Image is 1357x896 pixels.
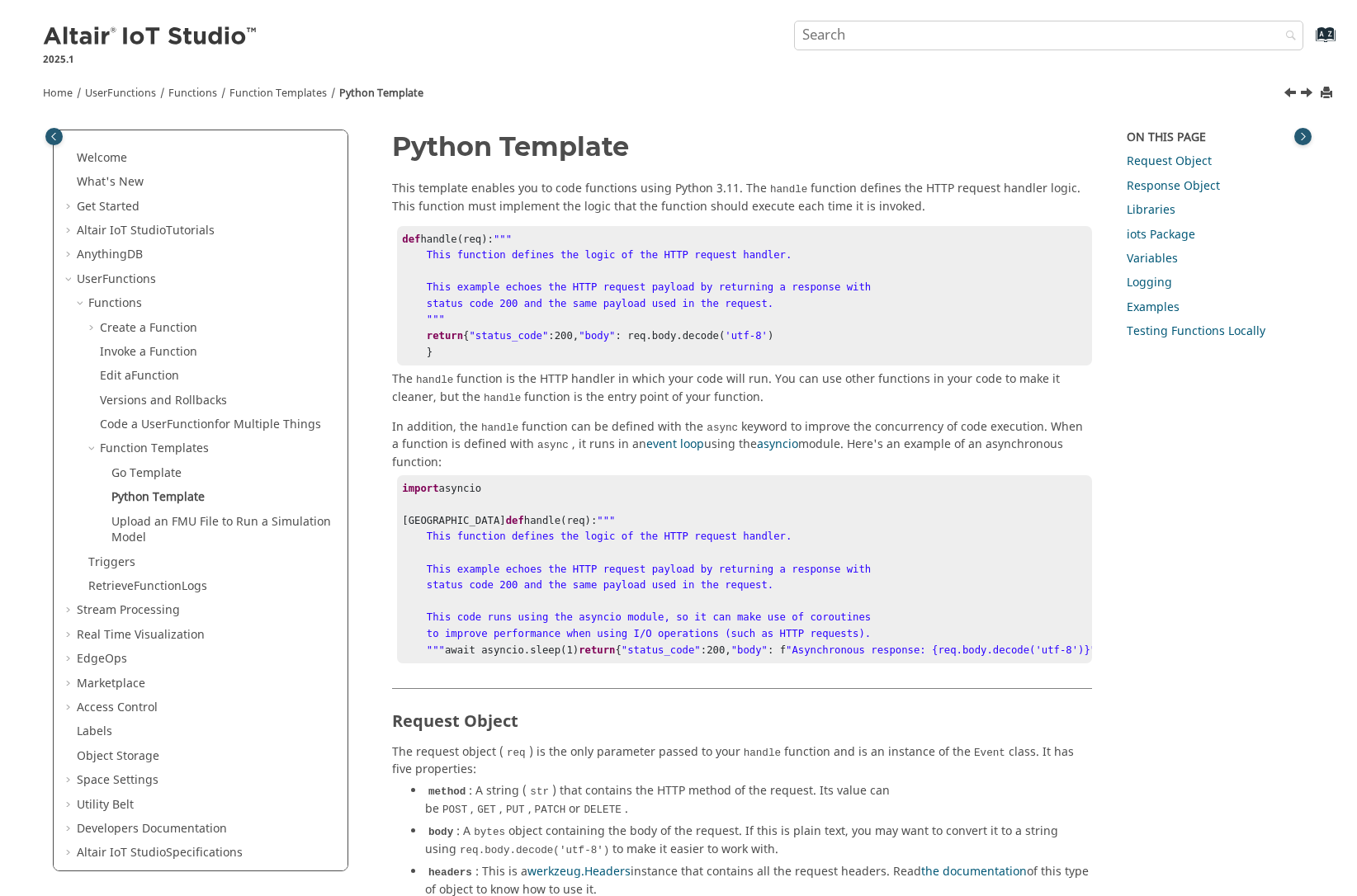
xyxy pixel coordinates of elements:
[77,271,156,288] a: UserFunctions
[64,223,77,239] span: Expand Altair IoT StudioTutorials
[392,419,1092,664] div: In addition, the function can be defined with the keyword to improve the concurrency of code exec...
[740,746,784,761] code: handle
[1127,274,1172,291] a: Logging
[425,865,475,880] code: headers
[77,844,243,861] a: Altair IoT StudioSpecifications
[1302,85,1315,105] a: Next topic: Upload an FMU File to Run a Simulation Model
[439,803,470,818] code: POST
[64,150,338,886] ul: Table of Contents
[1127,226,1195,243] a: iots Package
[469,330,548,342] span: "status_code"
[1127,153,1212,170] a: Request Object
[102,271,156,288] span: Functions
[64,247,77,263] span: Expand AnythingDB
[478,421,522,436] code: handle
[87,441,100,457] span: Collapse Function Templates
[100,416,321,433] a: Code a UserFunctionfor Multiple Things
[1127,323,1265,340] a: Testing Functions Locally
[392,688,1092,738] h2: Request Object
[75,295,88,312] span: Collapse Functions
[229,86,327,101] a: Function Templates
[64,700,77,716] span: Expand Access Control
[503,803,528,818] code: PUT
[402,515,871,656] span: """ This function defines the logic of the HTTP request handler. This example echoes the HTTP req...
[77,626,205,644] span: Real Time Visualization
[767,182,811,197] code: handle
[527,863,631,880] a: werkzeug.Headers
[339,86,423,101] a: Python Template
[1127,177,1220,195] a: Response Object
[425,783,1092,823] li: : A string ( ) that contains the HTTP method of the request. Its value can be , , , or .
[622,644,701,656] span: "status_code"
[100,319,197,337] a: Create a Function
[427,330,463,342] strong: return
[77,699,158,716] a: Access Control
[64,602,77,619] span: Expand Stream Processing
[77,222,215,239] a: Altair IoT StudioTutorials
[646,436,704,453] a: event loop
[64,271,77,288] span: Collapse UserFunctions
[64,651,77,667] span: Expand EdgeOps
[1285,85,1298,105] a: Previous topic: Go Template
[921,863,1027,880] a: the documentation
[1289,34,1326,51] a: Go to index terms page
[470,825,508,840] code: bytes
[168,86,217,101] a: Functions
[425,785,469,799] code: method
[85,86,156,101] a: UserFunctions
[392,181,1092,215] p: This template enables you to code functions using Python 3.11. The function defines the HTTP requ...
[77,601,180,619] a: Stream Processing
[45,128,63,145] button: Toggle publishing table of content
[88,295,142,312] a: Functions
[392,371,1092,407] p: The function is the HTTP handler in which your code will run. You can use other functions in your...
[77,149,127,167] a: Welcome
[111,488,205,506] a: Python Template
[757,436,798,453] a: asyncio
[64,627,77,644] span: Expand Real Time Visualization
[579,644,615,656] strong: return
[534,438,572,453] code: async
[77,869,167,886] a: Contact Support
[480,391,524,406] code: handle
[100,392,227,409] a: Versions and Rollbacks
[167,416,215,433] span: Function
[64,797,77,813] span: Expand Utility Belt
[506,515,524,526] strong: def
[425,825,456,840] code: body
[64,199,77,215] span: Expand Get Started
[971,746,1009,761] code: Event
[18,71,1339,109] nav: Tools
[111,465,182,482] a: Go Template
[43,86,73,101] a: Home
[77,173,144,191] a: What's New
[100,367,179,384] a: Edit aFunction
[566,644,572,656] span: 1
[77,675,145,692] a: Marketplace
[64,821,77,837] span: Expand Developers Documentation
[504,746,529,761] code: req
[134,578,182,595] span: Function
[579,330,615,342] span: "body"
[77,198,139,215] a: Get Started
[392,132,1092,161] h1: Python Template
[397,226,1092,365] pre: handle(req): { : , : req.body.decode( ) }
[64,845,77,861] span: Expand Altair IoT StudioSpecifications
[77,820,227,837] a: Developers Documentation
[425,823,1092,864] li: : A object containing the body of the request. If this is plain text, you may want to convert it ...
[402,233,420,245] strong: def
[456,843,612,858] code: req.body.decode('utf-8')
[77,650,127,667] span: EdgeOps
[111,513,331,547] a: Upload an FMU File to Run a Simulation Model
[77,747,159,765] a: Object Storage
[397,475,1092,663] pre: asyncio [GEOGRAPHIC_DATA] handle(req): await asyncio.sleep( ) { : , : f }
[100,440,209,457] a: Function Templates
[731,644,768,656] span: "body"
[527,785,552,799] code: str
[1127,299,1180,316] a: Examples
[107,86,156,101] span: Functions
[580,803,624,818] code: DELETE
[88,554,135,571] a: Triggers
